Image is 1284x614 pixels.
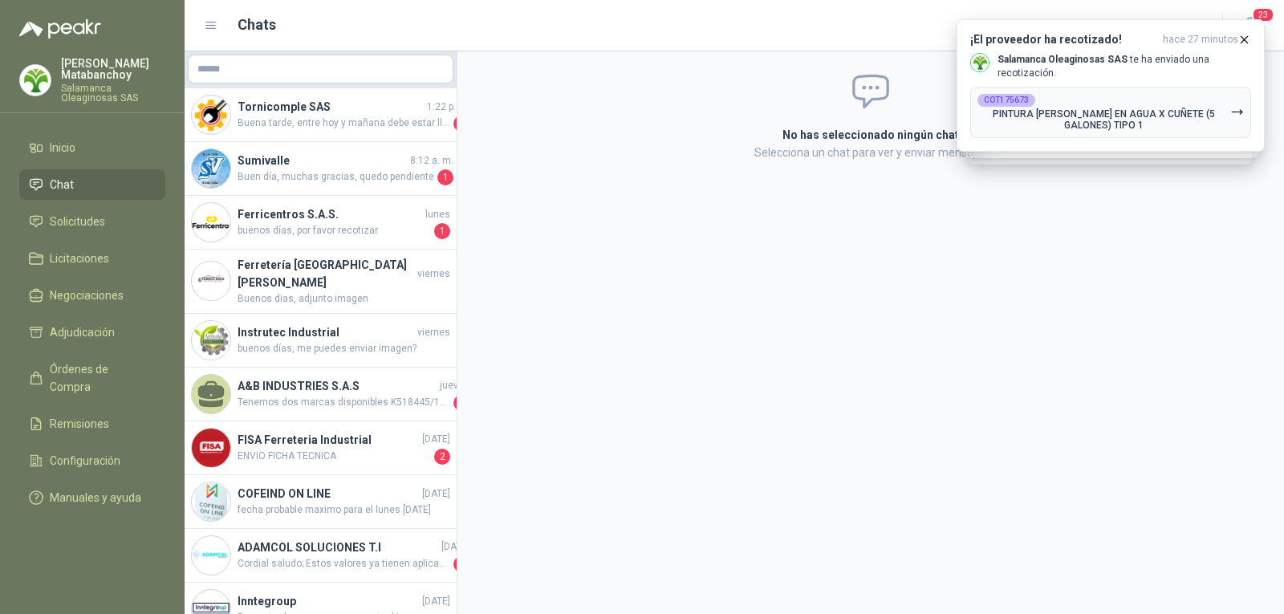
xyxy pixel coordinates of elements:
[453,116,469,132] span: 3
[410,153,453,169] span: 8:12 a. m.
[19,19,101,39] img: Logo peakr
[61,83,165,103] p: Salamanca Oleaginosas SAS
[20,65,51,96] img: Company Logo
[238,431,419,449] h4: FISA Ferreteria Industrial
[984,96,1029,104] b: COT175673
[185,250,457,314] a: Company LogoFerretería [GEOGRAPHIC_DATA][PERSON_NAME]viernesBuenos dias, adjunto imagen
[19,280,165,311] a: Negociaciones
[977,108,1230,131] p: PINTURA [PERSON_NAME] EN AGUA X CUÑETE (5 GALONES) TIPO 1
[50,452,120,470] span: Configuración
[238,502,450,518] span: fecha probable maximo para el lunes [DATE]
[591,126,1151,144] h2: No has seleccionado ningún chat
[61,58,165,80] p: [PERSON_NAME] Matabanchoy
[591,144,1151,161] p: Selecciona un chat para ver y enviar mensajes
[422,594,450,609] span: [DATE]
[238,592,419,610] h4: Inntegroup
[50,139,75,157] span: Inicio
[185,314,457,368] a: Company LogoInstrutec Industrialviernesbuenos días, me puedes enviar imagen?
[19,132,165,163] a: Inicio
[417,325,450,340] span: viernes
[50,360,150,396] span: Órdenes de Compra
[441,539,469,555] span: [DATE]
[185,196,457,250] a: Company LogoFerricentros S.A.S.lunesbuenos días, por favor recotizar1
[417,266,450,282] span: viernes
[50,323,115,341] span: Adjudicación
[19,445,165,476] a: Configuración
[238,14,276,36] h1: Chats
[238,223,431,239] span: buenos días, por favor recotizar
[185,421,457,475] a: Company LogoFISA Ferreteria Industrial[DATE]ENVIO FICHA TECNICA2
[453,395,469,411] span: 1
[19,317,165,348] a: Adjudicación
[1252,7,1274,22] span: 23
[998,54,1128,65] b: Salamanca Oleaginosas SAS
[453,556,469,572] span: 1
[19,206,165,237] a: Solicitudes
[19,482,165,513] a: Manuales y ayuda
[185,88,457,142] a: Company LogoTornicomple SAS1:22 p. m.Buena tarde, entre hoy y mañana debe estar llegando,3
[50,176,74,193] span: Chat
[427,100,469,115] span: 1:22 p. m.
[434,449,450,465] span: 2
[238,116,450,132] span: Buena tarde, entre hoy y mañana debe estar llegando,
[185,368,457,421] a: A&B INDUSTRIES S.A.SjuevesTenemos dos marcas disponibles K518445/10.KOYO $279.926 + IVA K518445/1...
[238,169,434,185] span: Buen día, muchas gracias, quedo pendiente
[957,19,1265,152] button: ¡El proveedor ha recotizado!hace 27 minutos Company LogoSalamanca Oleaginosas SAS te ha enviado u...
[434,223,450,239] span: 1
[1236,11,1265,40] button: 23
[437,169,453,185] span: 1
[185,529,457,583] a: Company LogoADAMCOL SOLUCIONES T.I[DATE]Cordial saludo; Estos valores ya tienen aplicado el descu...
[238,205,422,223] h4: Ferricentros S.A.S.
[192,203,230,242] img: Company Logo
[425,207,450,222] span: lunes
[50,489,141,506] span: Manuales y ayuda
[238,395,450,411] span: Tenemos dos marcas disponibles K518445/10.KOYO $279.926 + IVA K518445/10.TIMKEN $453.613 + IVA
[19,354,165,402] a: Órdenes de Compra
[50,250,109,267] span: Licitaciones
[192,149,230,188] img: Company Logo
[998,53,1251,80] p: te ha enviado una recotización.
[440,378,469,393] span: jueves
[50,415,109,433] span: Remisiones
[192,321,230,360] img: Company Logo
[238,98,424,116] h4: Tornicomple SAS
[185,475,457,529] a: Company LogoCOFEIND ON LINE[DATE]fecha probable maximo para el lunes [DATE]
[238,556,450,572] span: Cordial saludo; Estos valores ya tienen aplicado el descuento ambiental por dar tu batería dañada...
[19,169,165,200] a: Chat
[970,33,1156,47] h3: ¡El proveedor ha recotizado!
[238,449,431,465] span: ENVIO FICHA TECNICA
[185,142,457,196] a: Company LogoSumivalle8:12 a. m.Buen día, muchas gracias, quedo pendiente1
[971,54,989,71] img: Company Logo
[970,87,1251,138] button: COT175673PINTURA [PERSON_NAME] EN AGUA X CUÑETE (5 GALONES) TIPO 1
[238,539,438,556] h4: ADAMCOL SOLUCIONES T.I
[50,213,105,230] span: Solicitudes
[238,485,419,502] h4: COFEIND ON LINE
[422,486,450,502] span: [DATE]
[192,482,230,521] img: Company Logo
[238,341,450,356] span: buenos días, me puedes enviar imagen?
[238,291,450,307] span: Buenos dias, adjunto imagen
[50,287,124,304] span: Negociaciones
[238,152,407,169] h4: Sumivalle
[19,409,165,439] a: Remisiones
[1163,33,1238,47] span: hace 27 minutos
[192,262,230,300] img: Company Logo
[19,243,165,274] a: Licitaciones
[238,323,414,341] h4: Instrutec Industrial
[238,256,414,291] h4: Ferretería [GEOGRAPHIC_DATA][PERSON_NAME]
[238,377,437,395] h4: A&B INDUSTRIES S.A.S
[192,96,230,134] img: Company Logo
[192,536,230,575] img: Company Logo
[422,432,450,447] span: [DATE]
[192,429,230,467] img: Company Logo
